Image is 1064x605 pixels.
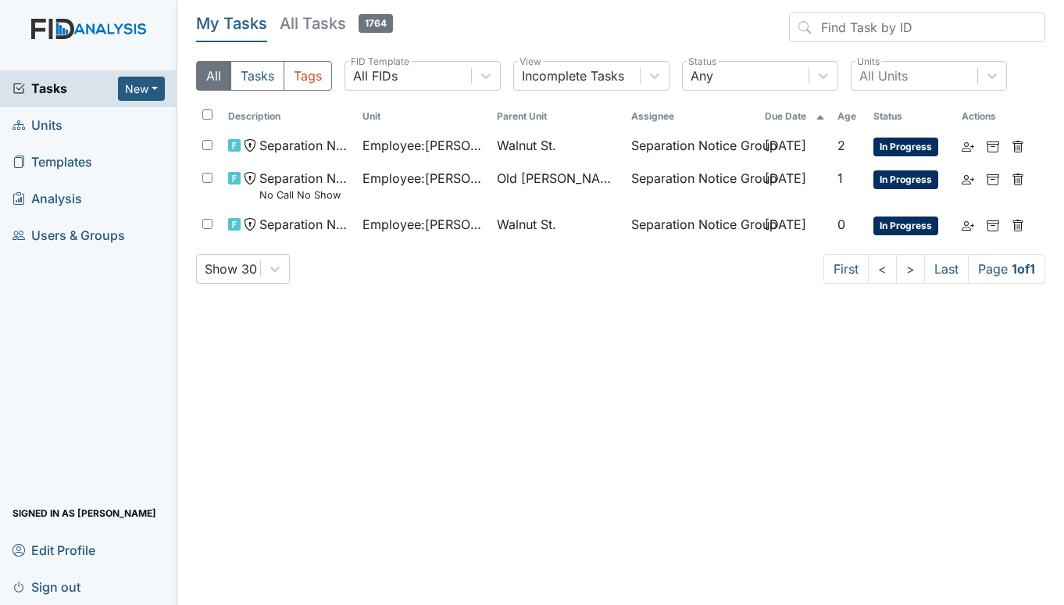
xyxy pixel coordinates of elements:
[873,138,938,156] span: In Progress
[259,215,350,234] span: Separation Notice
[837,138,845,153] span: 2
[987,215,999,234] a: Archive
[765,170,806,186] span: [DATE]
[205,260,257,278] div: Show 30
[259,136,350,155] span: Separation Notice
[196,61,332,91] div: Type filter
[12,187,82,211] span: Analysis
[789,13,1045,42] input: Find Task by ID
[497,136,556,155] span: Walnut St.
[873,217,938,235] span: In Progress
[284,61,332,91] button: Tags
[896,254,925,284] a: >
[691,66,713,85] div: Any
[823,254,1045,284] nav: task-pagination
[196,13,267,34] h5: My Tasks
[765,138,806,153] span: [DATE]
[924,254,969,284] a: Last
[873,170,938,189] span: In Progress
[625,130,759,163] td: Separation Notice Group
[1012,261,1035,277] strong: 1 of 1
[12,224,125,248] span: Users & Groups
[497,169,619,188] span: Old [PERSON_NAME].
[230,61,284,91] button: Tasks
[491,103,625,130] th: Toggle SortBy
[12,79,118,98] a: Tasks
[356,103,491,130] th: Toggle SortBy
[12,113,62,138] span: Units
[625,209,759,242] td: Separation Notice Group
[1012,169,1024,188] a: Delete
[823,254,869,284] a: First
[497,215,556,234] span: Walnut St.
[987,169,999,188] a: Archive
[1012,215,1024,234] a: Delete
[759,103,831,130] th: Toggle SortBy
[353,66,398,85] div: All FIDs
[280,13,393,34] h5: All Tasks
[868,254,897,284] a: <
[968,254,1045,284] span: Page
[118,77,165,101] button: New
[362,136,484,155] span: Employee : [PERSON_NAME]
[522,66,624,85] div: Incomplete Tasks
[259,188,350,202] small: No Call No Show
[765,217,806,232] span: [DATE]
[259,169,350,202] span: Separation Notice No Call No Show
[955,103,1034,130] th: Actions
[837,217,845,232] span: 0
[12,501,156,525] span: Signed in as [PERSON_NAME]
[362,215,484,234] span: Employee : [PERSON_NAME][GEOGRAPHIC_DATA]
[867,103,955,130] th: Toggle SortBy
[1012,136,1024,155] a: Delete
[831,103,867,130] th: Toggle SortBy
[12,575,80,599] span: Sign out
[625,163,759,209] td: Separation Notice Group
[362,169,484,188] span: Employee : [PERSON_NAME]
[202,109,212,120] input: Toggle All Rows Selected
[359,14,393,33] span: 1764
[859,66,908,85] div: All Units
[12,150,92,174] span: Templates
[837,170,843,186] span: 1
[987,136,999,155] a: Archive
[625,103,759,130] th: Assignee
[12,538,95,562] span: Edit Profile
[222,103,356,130] th: Toggle SortBy
[196,61,231,91] button: All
